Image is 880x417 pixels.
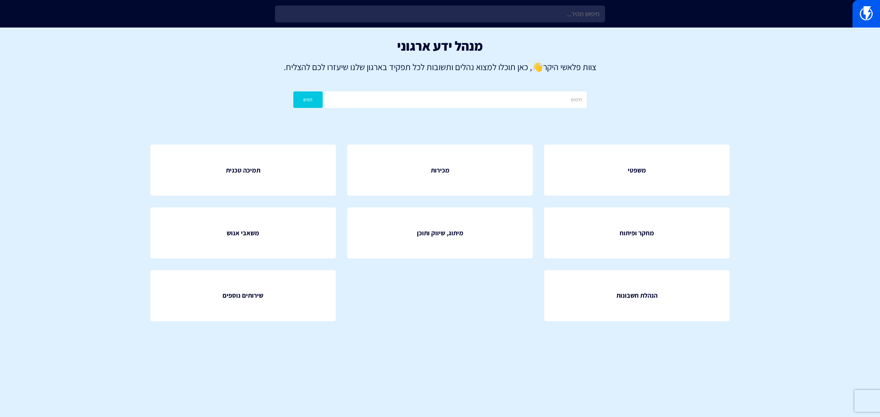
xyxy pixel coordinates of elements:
[150,270,336,321] a: שירותים נוספים
[544,207,730,258] a: מחקר ופיתוח
[11,61,869,73] p: צוות פלאשי היקר , כאן תוכלו למצוא נהלים ותשובות לכל תפקיד בארגון שלנו שיעזרו לכם להצליח.
[150,145,336,196] a: תמיכה טכנית
[347,145,533,196] a: מכירות
[227,228,259,238] span: משאבי אנוש
[544,145,730,196] a: משפטי
[293,91,323,108] button: חפש
[347,207,533,258] a: מיתוג, שיווק ותוכן
[417,228,463,238] span: מיתוג, שיווק ותוכן
[616,291,657,300] span: הנהלת חשבונות
[544,270,730,321] a: הנהלת חשבונות
[431,166,450,175] span: מכירות
[532,61,543,73] strong: 👋
[223,291,263,300] span: שירותים נוספים
[226,166,260,175] span: תמיכה טכנית
[275,6,605,22] input: חיפוש מהיר...
[150,207,336,258] a: משאבי אנוש
[620,228,654,238] span: מחקר ופיתוח
[628,166,646,175] span: משפטי
[11,39,869,53] h1: מנהל ידע ארגוני
[324,91,587,108] input: חיפוש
